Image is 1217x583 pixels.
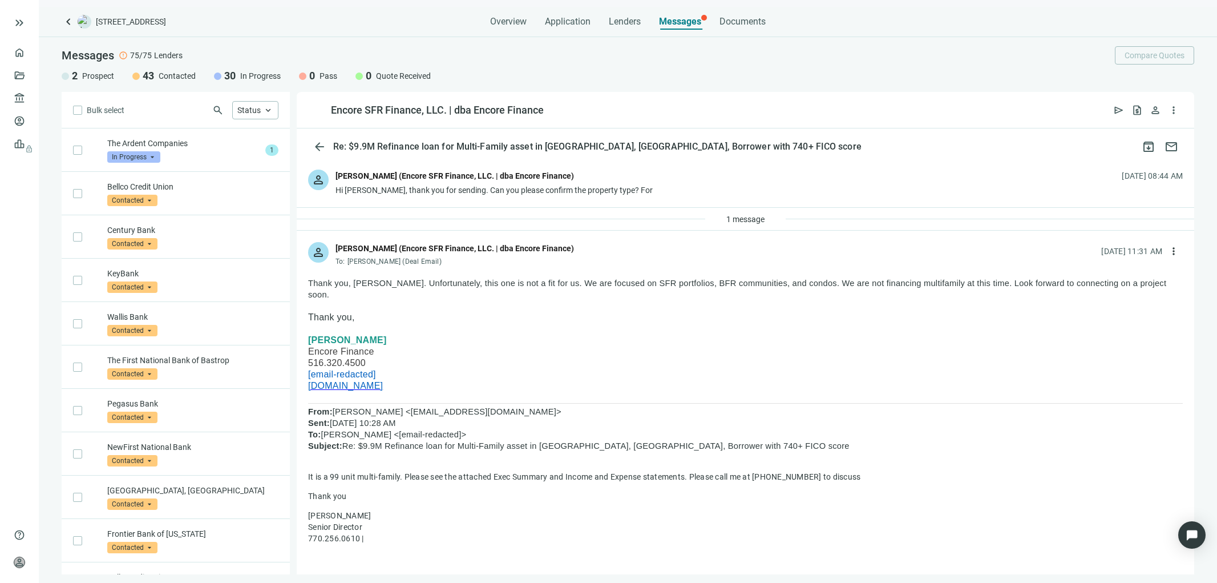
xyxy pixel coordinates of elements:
[335,170,574,182] div: [PERSON_NAME] (Encore SFR Finance, LLC. | dba Encore Finance)
[335,257,574,266] div: To:
[130,50,152,61] span: 75/75
[1113,104,1125,116] span: send
[1168,246,1179,257] span: more_vert
[1142,140,1155,154] span: archive
[331,141,864,152] div: Re: $9.9M Refinance loan for Multi-Family asset in [GEOGRAPHIC_DATA], [GEOGRAPHIC_DATA], Borrower...
[263,105,273,115] span: keyboard_arrow_up
[308,135,331,158] button: arrow_back
[224,69,236,83] span: 30
[1128,101,1146,119] button: request_quote
[1178,521,1206,549] div: Open Intercom Messenger
[154,50,183,61] span: Lenders
[1160,135,1183,158] button: mail
[331,103,544,117] div: Encore SFR Finance, LLC. | dba Encore Finance
[107,311,278,323] p: Wallis Bank
[726,215,765,224] span: 1 message
[309,69,315,83] span: 0
[107,282,157,293] span: Contacted
[107,368,157,380] span: Contacted
[545,16,591,27] span: Application
[240,70,281,82] span: In Progress
[107,542,157,553] span: Contacted
[62,49,114,62] span: Messages
[717,210,774,228] button: 1 message
[143,69,154,83] span: 43
[335,184,653,196] div: Hi [PERSON_NAME], thank you for sending. Can you please confirm the property type? For
[62,15,75,29] a: keyboard_arrow_left
[107,268,278,279] p: KeyBank
[609,16,641,27] span: Lenders
[107,325,157,336] span: Contacted
[13,16,26,30] button: keyboard_double_arrow_right
[376,70,431,82] span: Quote Received
[1165,101,1183,119] button: more_vert
[719,16,766,27] span: Documents
[14,529,25,541] span: help
[107,355,278,366] p: The First National Bank of Bastrop
[313,140,326,154] span: arrow_back
[78,15,91,29] img: deal-logo
[96,16,166,27] span: [STREET_ADDRESS]
[1101,245,1162,258] div: [DATE] 11:31 AM
[107,195,157,206] span: Contacted
[335,242,574,255] div: [PERSON_NAME] (Encore SFR Finance, LLC. | dba Encore Finance)
[107,441,278,453] p: NewFirst National Bank
[1131,104,1143,116] span: request_quote
[347,258,442,266] span: [PERSON_NAME] (Deal Email)
[212,104,224,116] span: search
[1110,101,1128,119] button: send
[87,104,124,116] span: Bulk select
[1150,104,1161,116] span: person
[312,246,325,259] span: person
[82,70,114,82] span: Prospect
[107,181,278,192] p: Bellco Credit Union
[490,16,527,27] span: Overview
[107,138,261,149] p: The Ardent Companies
[320,70,337,82] span: Pass
[659,16,701,27] span: Messages
[1122,170,1183,182] div: [DATE] 08:44 AM
[107,572,278,583] p: Rally Credit Union
[72,69,78,83] span: 2
[237,106,261,115] span: Status
[107,455,157,467] span: Contacted
[107,498,157,510] span: Contacted
[1165,140,1178,154] span: mail
[107,398,278,409] p: Pegasus Bank
[107,238,157,250] span: Contacted
[366,69,371,83] span: 0
[1137,135,1160,158] button: archive
[107,528,278,540] p: Frontier Bank of [US_STATE]
[107,485,278,496] p: [GEOGRAPHIC_DATA], [GEOGRAPHIC_DATA]
[1168,104,1179,116] span: more_vert
[1146,101,1165,119] button: person
[312,173,325,187] span: person
[1165,242,1183,260] button: more_vert
[107,224,278,236] p: Century Bank
[265,144,278,156] span: 1
[14,557,25,568] span: person
[1115,46,1194,65] button: Compare Quotes
[107,412,157,423] span: Contacted
[107,151,160,163] span: In Progress
[119,51,128,60] span: error
[159,70,196,82] span: Contacted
